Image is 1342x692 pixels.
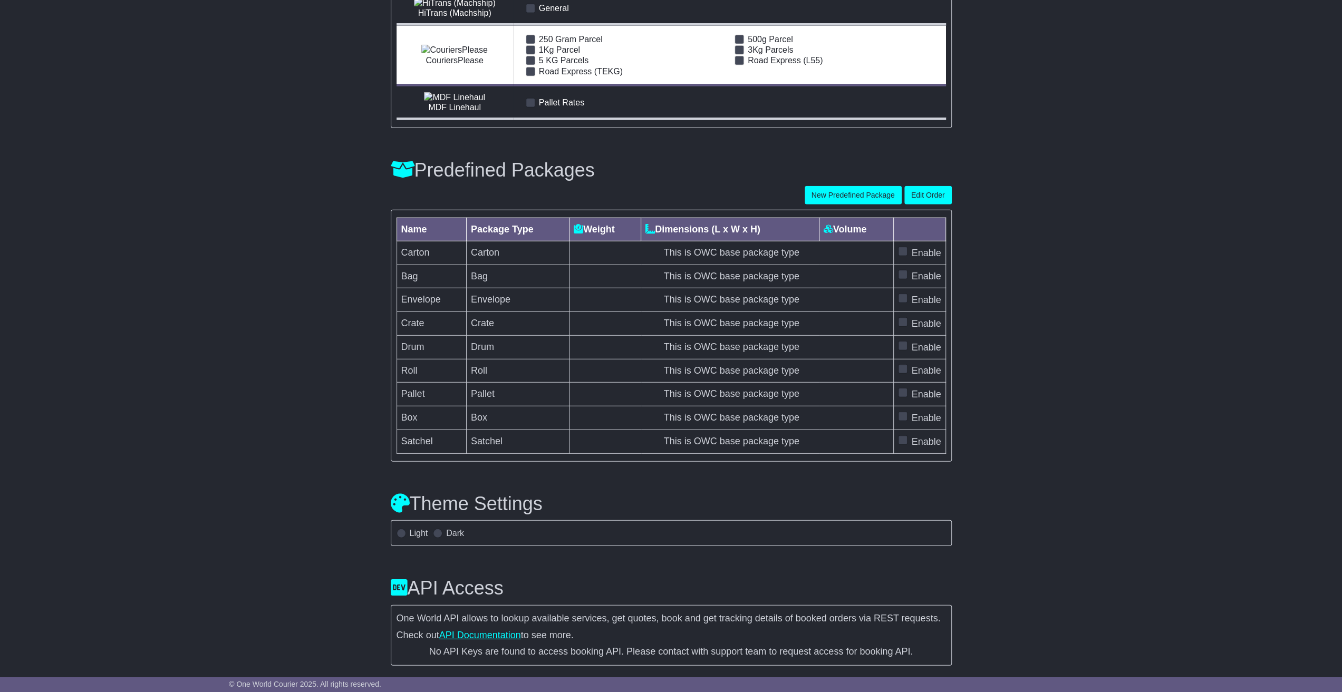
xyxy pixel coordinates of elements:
img: CouriersPlease [421,45,487,55]
button: New Predefined Package [805,186,902,204]
p: One World API allows to lookup available services, get quotes, book and get tracking details of b... [397,613,946,625]
td: This is OWC base package type [569,288,894,312]
td: Bag [466,265,569,288]
td: This is OWC base package type [569,383,894,406]
span: 1Kg Parcel [539,45,580,54]
th: Name [397,218,466,241]
span: Pallet Rates [539,98,584,107]
td: Crate [466,312,569,336]
div: CouriersPlease [402,55,508,65]
label: Enable [911,246,941,260]
td: Bag [397,265,466,288]
a: API Documentation [439,630,521,640]
td: Envelope [466,288,569,312]
td: Roll [397,359,466,383]
label: Dark [446,528,464,538]
span: 5 KG Parcels [539,56,588,65]
th: Package Type [466,218,569,241]
span: Road Express (L55) [748,56,823,65]
th: Weight [569,218,641,241]
h3: Theme Settings [391,493,952,514]
img: MDF Linehaul [424,92,485,102]
td: Satchel [397,430,466,453]
div: HiTrans (Machship) [402,8,508,18]
span: 500g Parcel [748,35,793,44]
th: Volume [819,218,894,241]
td: Box [397,406,466,430]
h3: API Access [391,578,952,599]
label: Enable [911,387,941,402]
td: This is OWC base package type [569,335,894,359]
label: Light [410,528,428,538]
td: Roll [466,359,569,383]
label: Enable [911,317,941,331]
button: Edit Order [904,186,952,204]
td: Pallet [397,383,466,406]
td: This is OWC base package type [569,265,894,288]
td: Box [466,406,569,430]
td: Envelope [397,288,466,312]
td: Satchel [466,430,569,453]
th: Dimensions (L x W x H) [641,218,819,241]
td: Carton [466,241,569,265]
label: Enable [911,364,941,378]
span: 250 Gram Parcel [539,35,603,44]
label: Enable [911,293,941,307]
label: Enable [911,340,941,355]
td: Drum [397,335,466,359]
td: This is OWC base package type [569,312,894,336]
td: Crate [397,312,466,336]
td: This is OWC base package type [569,241,894,265]
label: Enable [911,435,941,449]
td: This is OWC base package type [569,406,894,430]
td: This is OWC base package type [569,430,894,453]
span: 3Kg Parcels [748,45,793,54]
td: Pallet [466,383,569,406]
div: MDF Linehaul [402,102,508,112]
h3: Predefined Packages [391,160,595,181]
td: Drum [466,335,569,359]
div: No API Keys are found to access booking API. Please contact with support team to request access f... [397,646,946,658]
td: Carton [397,241,466,265]
span: © One World Courier 2025. All rights reserved. [229,680,381,688]
span: General [539,4,569,13]
span: Road Express (TEKG) [539,67,623,76]
label: Enable [911,411,941,425]
p: Check out to see more. [397,630,946,641]
label: Enable [911,269,941,284]
td: This is OWC base package type [569,359,894,383]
